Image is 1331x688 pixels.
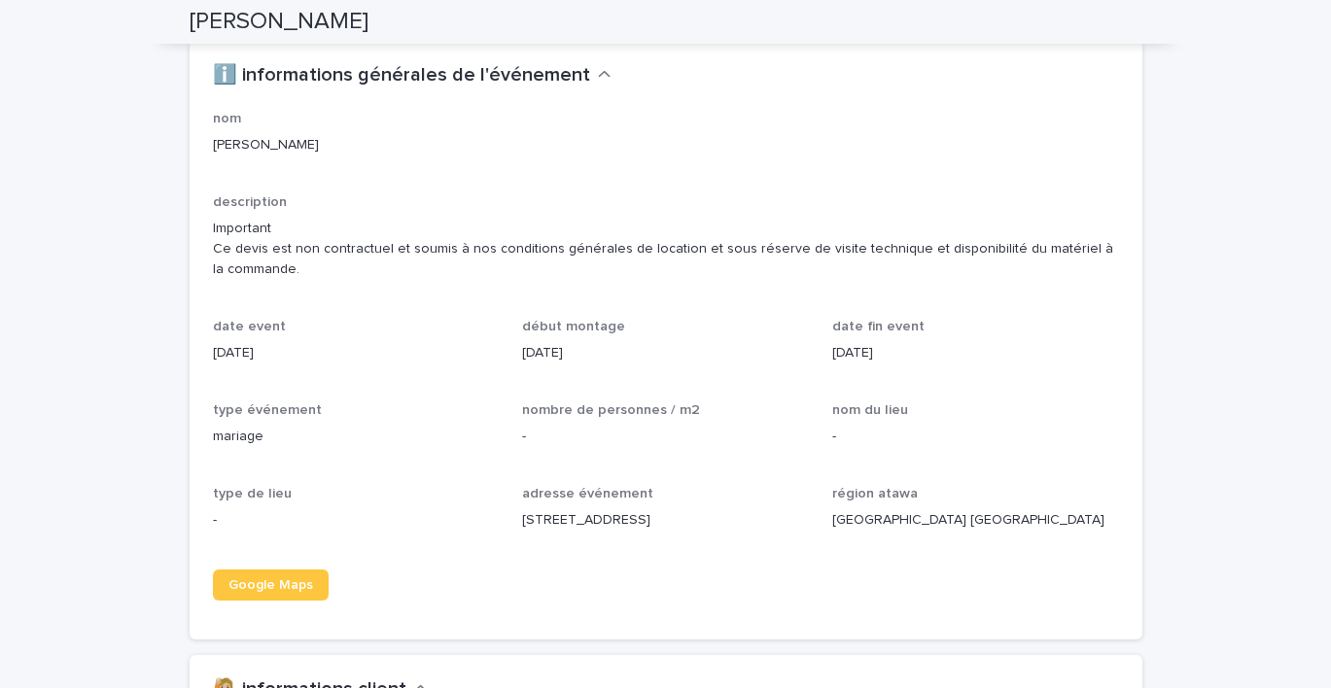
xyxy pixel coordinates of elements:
[213,219,1119,279] p: Important Ce devis est non contractuel et soumis à nos conditions générales de location et sous r...
[213,569,329,601] a: Google Maps
[832,487,918,500] span: région atawa
[832,427,1119,447] p: -
[213,135,500,155] p: [PERSON_NAME]
[832,510,1119,531] p: [GEOGRAPHIC_DATA] [GEOGRAPHIC_DATA]
[213,195,287,209] span: description
[522,343,809,363] p: [DATE]
[213,427,500,447] p: mariage
[213,343,500,363] p: [DATE]
[832,403,908,417] span: nom du lieu
[213,320,286,333] span: date event
[832,320,925,333] span: date fin event
[228,578,313,592] span: Google Maps
[522,487,653,500] span: adresse événement
[213,64,612,87] button: ℹ️ informations générales de l'événement
[190,8,368,36] h2: [PERSON_NAME]
[522,427,809,447] p: -
[522,403,700,417] span: nombre de personnes / m2
[213,112,241,125] span: nom
[213,64,590,87] h2: ℹ️ informations générales de l'événement
[522,320,625,333] span: début montage
[522,510,809,531] p: [STREET_ADDRESS]
[832,343,1119,363] p: [DATE]
[213,510,500,531] p: -
[213,487,292,500] span: type de lieu
[213,403,322,417] span: type événement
